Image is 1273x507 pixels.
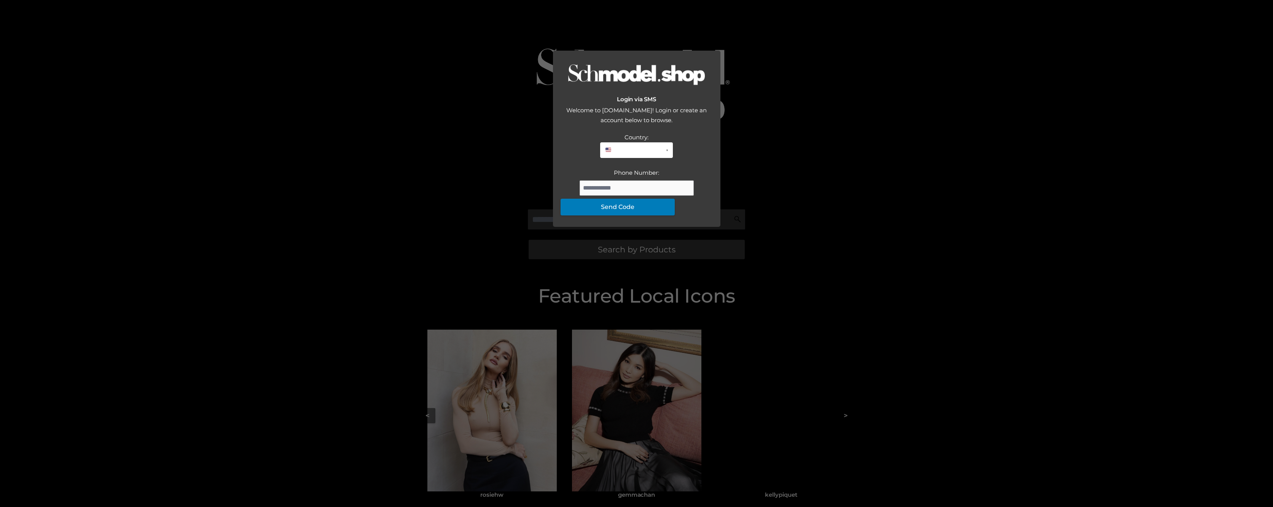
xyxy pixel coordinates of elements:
[605,147,611,153] img: 🇺🇸
[561,96,713,103] h2: Login via SMS
[614,169,659,176] label: Phone Number:
[605,145,663,155] span: United States (+1)
[625,134,648,141] label: Country:
[568,64,705,86] img: Logo
[561,199,675,215] button: Send Code
[561,105,713,132] div: Welcome to [DOMAIN_NAME]! Login or create an account below to browse.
